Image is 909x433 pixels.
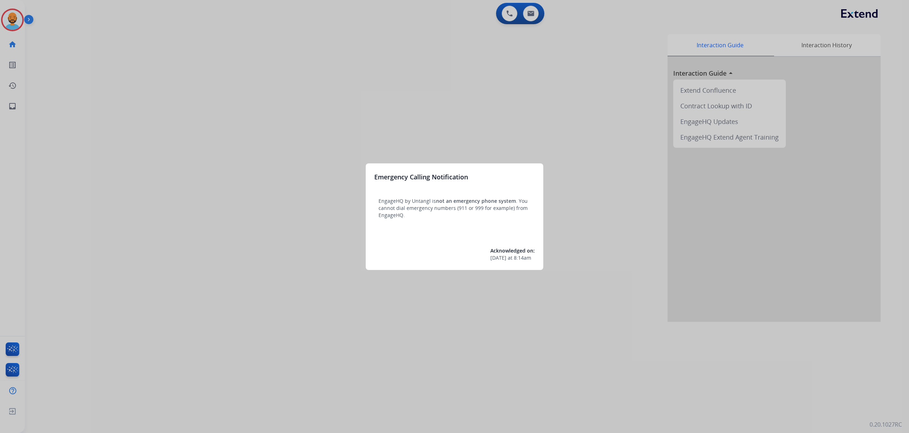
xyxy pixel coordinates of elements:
span: 8:14am [514,254,531,261]
div: at [490,254,535,261]
p: EngageHQ by Untangl is . You cannot dial emergency numbers (911 or 999 for example) from EngageHQ. [379,197,530,219]
h3: Emergency Calling Notification [374,172,468,182]
span: Acknowledged on: [490,247,535,254]
span: [DATE] [490,254,506,261]
span: not an emergency phone system [436,197,516,204]
p: 0.20.1027RC [870,420,902,429]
